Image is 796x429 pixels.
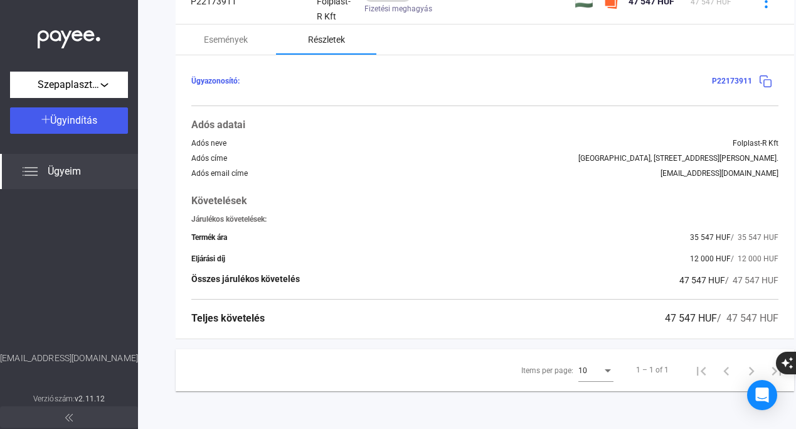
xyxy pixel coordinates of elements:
[191,139,226,148] div: Adós neve
[191,215,778,224] div: Járulékos követelések:
[191,233,227,242] div: Termék ára
[191,193,778,209] div: Követelések
[764,357,789,383] button: Last page
[364,1,432,16] span: Fizetési meghagyás
[714,357,739,383] button: Previous page
[191,154,227,163] div: Adós címe
[636,362,669,377] div: 1 – 1 of 1
[690,254,731,263] span: 12 000 HUF
[38,23,100,49] img: white-payee-white-dot.svg
[65,414,73,421] img: arrow-double-left-grey.svg
[75,394,105,403] strong: v2.11.12
[191,117,778,133] div: Adós adatai
[10,107,128,134] button: Ügyindítás
[191,169,248,178] div: Adós email címe
[747,380,777,410] div: Open Intercom Messenger
[23,164,38,179] img: list.svg
[733,139,778,148] div: Folplast-R Kft
[679,275,725,285] span: 47 547 HUF
[308,32,345,47] div: Részletek
[712,77,752,85] span: P22173911
[10,72,128,98] button: Szepaplasztik Kft.
[665,312,717,324] span: 47 547 HUF
[717,312,778,324] span: / 47 547 HUF
[191,311,265,326] div: Teljes követelés
[191,254,225,263] div: Eljárási díj
[191,77,240,85] span: Ügyazonosító:
[48,164,81,179] span: Ügyeim
[731,254,778,263] span: / 12 000 HUF
[38,77,100,92] span: Szepaplasztik Kft.
[578,366,587,375] span: 10
[725,275,778,285] span: / 47 547 HUF
[759,75,772,88] img: copy-blue
[690,233,731,242] span: 35 547 HUF
[50,114,97,126] span: Ügyindítás
[689,357,714,383] button: First page
[41,115,50,124] img: plus-white.svg
[739,357,764,383] button: Next page
[578,154,778,163] div: [GEOGRAPHIC_DATA], [STREET_ADDRESS][PERSON_NAME].
[204,32,248,47] div: Események
[661,169,778,178] div: [EMAIL_ADDRESS][DOMAIN_NAME]
[521,363,573,378] div: Items per page:
[752,68,778,94] button: copy-blue
[578,362,613,377] mat-select: Items per page:
[191,273,300,288] div: Összes járulékos követelés
[731,233,778,242] span: / 35 547 HUF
